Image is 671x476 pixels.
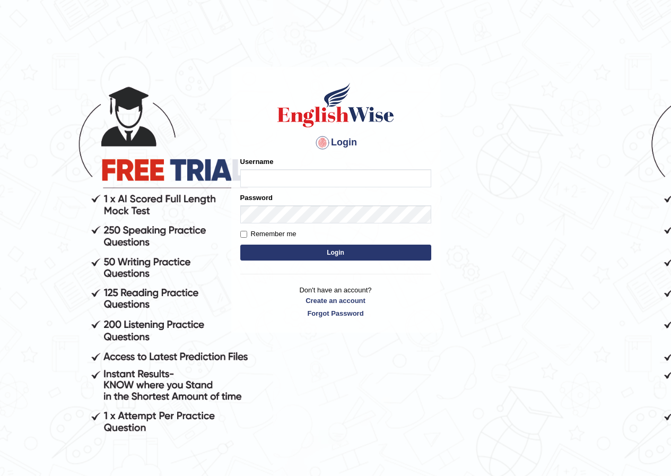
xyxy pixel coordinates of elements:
[240,296,431,306] a: Create an account
[240,229,297,239] label: Remember me
[240,308,431,318] a: Forgot Password
[240,134,431,151] h4: Login
[275,81,396,129] img: Logo of English Wise sign in for intelligent practice with AI
[240,157,274,167] label: Username
[240,285,431,318] p: Don't have an account?
[240,193,273,203] label: Password
[240,245,431,261] button: Login
[240,231,247,238] input: Remember me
